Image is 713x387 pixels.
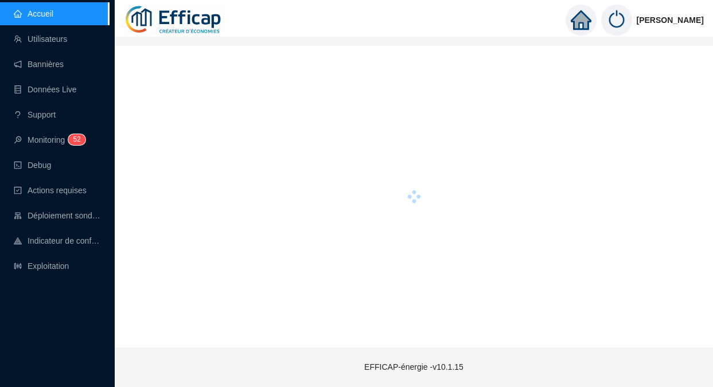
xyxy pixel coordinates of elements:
[364,362,463,372] span: EFFICAP-énergie - v10.1.15
[73,135,77,143] span: 5
[14,34,67,44] a: teamUtilisateurs
[14,236,101,245] a: heat-mapIndicateur de confort
[14,135,82,144] a: monitorMonitoring52
[14,261,69,271] a: slidersExploitation
[571,10,591,30] span: home
[68,134,85,145] sup: 52
[14,85,77,94] a: databaseDonnées Live
[14,110,56,119] a: questionSupport
[14,161,51,170] a: codeDebug
[14,186,22,194] span: check-square
[637,2,704,38] span: [PERSON_NAME]
[14,60,64,69] a: notificationBannières
[28,186,87,195] span: Actions requises
[14,9,53,18] a: homeAccueil
[77,135,81,143] span: 2
[14,211,101,220] a: clusterDéploiement sondes
[601,5,632,36] img: power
